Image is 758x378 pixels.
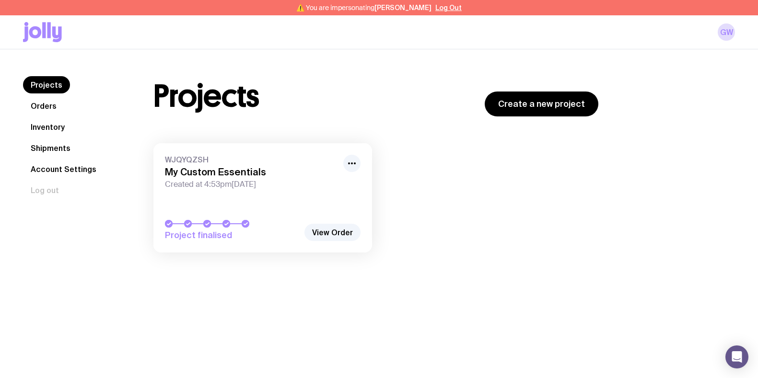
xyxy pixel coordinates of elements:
[304,224,361,241] a: View Order
[23,97,64,115] a: Orders
[165,180,338,189] span: Created at 4:53pm[DATE]
[165,166,338,178] h3: My Custom Essentials
[165,155,338,164] span: WJQYQZSH
[153,81,259,112] h1: Projects
[23,160,104,178] a: Account Settings
[485,92,598,116] a: Create a new project
[23,76,70,93] a: Projects
[23,182,67,199] button: Log out
[725,345,748,368] div: Open Intercom Messenger
[165,229,299,241] span: Project finalised
[23,118,72,136] a: Inventory
[435,4,462,11] button: Log Out
[374,4,431,11] span: [PERSON_NAME]
[153,143,372,252] a: WJQYQZSHMy Custom EssentialsCreated at 4:53pm[DATE]Project finalised
[718,23,735,41] a: GW
[296,4,431,11] span: ⚠️ You are impersonating
[23,139,78,157] a: Shipments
